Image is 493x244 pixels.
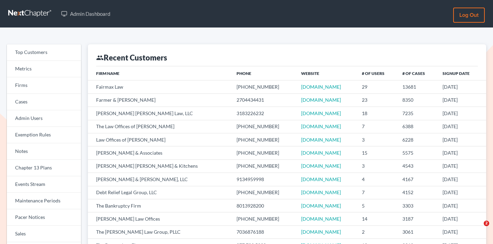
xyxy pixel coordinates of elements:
[58,8,114,20] a: Admin Dashboard
[397,186,437,199] td: 4152
[96,53,167,63] div: Recent Customers
[397,66,437,80] th: # of Cases
[437,107,486,120] td: [DATE]
[356,212,397,225] td: 14
[437,66,486,80] th: Signup Date
[397,225,437,239] td: 3061
[437,146,486,159] td: [DATE]
[7,110,81,127] a: Admin Users
[88,93,231,107] td: Farmer & [PERSON_NAME]
[231,159,295,173] td: [PHONE_NUMBER]
[231,66,295,80] th: Phone
[301,229,341,235] a: [DOMAIN_NAME]
[231,225,295,239] td: 7036876188
[356,173,397,186] td: 4
[301,137,341,143] a: [DOMAIN_NAME]
[88,107,231,120] td: [PERSON_NAME] [PERSON_NAME] Law, LLC
[7,193,81,209] a: Maintenance Periods
[437,173,486,186] td: [DATE]
[453,8,485,23] a: Log out
[437,93,486,107] td: [DATE]
[88,159,231,173] td: [PERSON_NAME] [PERSON_NAME] & Kitchens
[231,120,295,133] td: [PHONE_NUMBER]
[356,93,397,107] td: 23
[88,133,231,146] td: Law Offices of [PERSON_NAME]
[301,110,341,116] a: [DOMAIN_NAME]
[437,80,486,93] td: [DATE]
[356,159,397,173] td: 3
[397,120,437,133] td: 6388
[88,225,231,239] td: The [PERSON_NAME] Law Group, PLLC
[397,173,437,186] td: 4167
[301,203,341,209] a: [DOMAIN_NAME]
[88,173,231,186] td: [PERSON_NAME] & [PERSON_NAME], LLC
[397,93,437,107] td: 8350
[7,176,81,193] a: Events Stream
[397,199,437,212] td: 3303
[88,80,231,93] td: Fairmax Law
[7,143,81,160] a: Notes
[88,120,231,133] td: The Law Offices of [PERSON_NAME]
[301,176,341,182] a: [DOMAIN_NAME]
[88,212,231,225] td: [PERSON_NAME] Law Offices
[356,199,397,212] td: 5
[301,123,341,129] a: [DOMAIN_NAME]
[7,160,81,176] a: Chapter 13 Plans
[7,226,81,242] a: Sales
[437,199,486,212] td: [DATE]
[301,216,341,222] a: [DOMAIN_NAME]
[356,66,397,80] th: # of Users
[437,186,486,199] td: [DATE]
[296,66,357,80] th: Website
[437,212,486,225] td: [DATE]
[397,159,437,173] td: 4543
[301,97,341,103] a: [DOMAIN_NAME]
[397,80,437,93] td: 13681
[7,127,81,143] a: Exemption Rules
[231,146,295,159] td: [PHONE_NUMBER]
[88,66,231,80] th: Firm Name
[437,133,486,146] td: [DATE]
[7,94,81,110] a: Cases
[96,54,104,62] i: group
[356,146,397,159] td: 15
[356,225,397,239] td: 2
[7,77,81,94] a: Firms
[356,107,397,120] td: 18
[437,120,486,133] td: [DATE]
[231,133,295,146] td: [PHONE_NUMBER]
[231,107,295,120] td: 3183226232
[7,209,81,226] a: Pacer Notices
[397,133,437,146] td: 6228
[7,61,81,77] a: Metrics
[231,199,295,212] td: 8013928200
[231,80,295,93] td: [PHONE_NUMBER]
[437,159,486,173] td: [DATE]
[437,225,486,239] td: [DATE]
[7,44,81,61] a: Top Customers
[231,93,295,107] td: 2704434431
[356,186,397,199] td: 7
[231,212,295,225] td: [PHONE_NUMBER]
[470,221,486,237] iframe: Intercom live chat
[88,146,231,159] td: [PERSON_NAME] & Associates
[301,189,341,195] a: [DOMAIN_NAME]
[397,146,437,159] td: 5575
[301,84,341,90] a: [DOMAIN_NAME]
[356,120,397,133] td: 7
[356,133,397,146] td: 3
[231,186,295,199] td: [PHONE_NUMBER]
[88,199,231,212] td: The Bankruptcy Firm
[88,186,231,199] td: Debt Relief Legal Group, LLC
[301,150,341,156] a: [DOMAIN_NAME]
[397,212,437,225] td: 3187
[397,107,437,120] td: 7235
[301,163,341,169] a: [DOMAIN_NAME]
[356,80,397,93] td: 29
[484,221,489,226] span: 2
[231,173,295,186] td: 9134959998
